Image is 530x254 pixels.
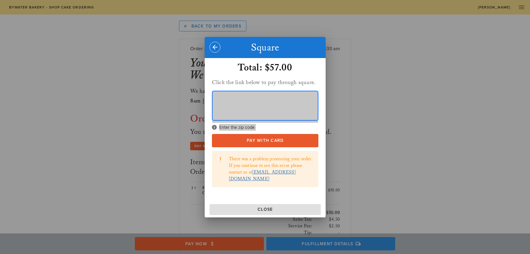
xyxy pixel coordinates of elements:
[212,134,318,147] button: Pay With Card
[212,207,318,212] span: Close
[212,77,318,87] h2: Click the link below to pay through square.
[229,169,296,182] a: [EMAIL_ADDRESS][DOMAIN_NAME]
[251,41,279,54] span: Square
[229,156,314,182] div: There was a problem processing your order. If you continue to see this error please contact us at
[212,124,318,131] span: Enter the zip code
[212,62,318,74] div: Total: $57.00
[212,91,318,120] iframe: Secure Credit Card Form
[218,138,312,143] span: Pay With Card
[210,204,321,215] button: Close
